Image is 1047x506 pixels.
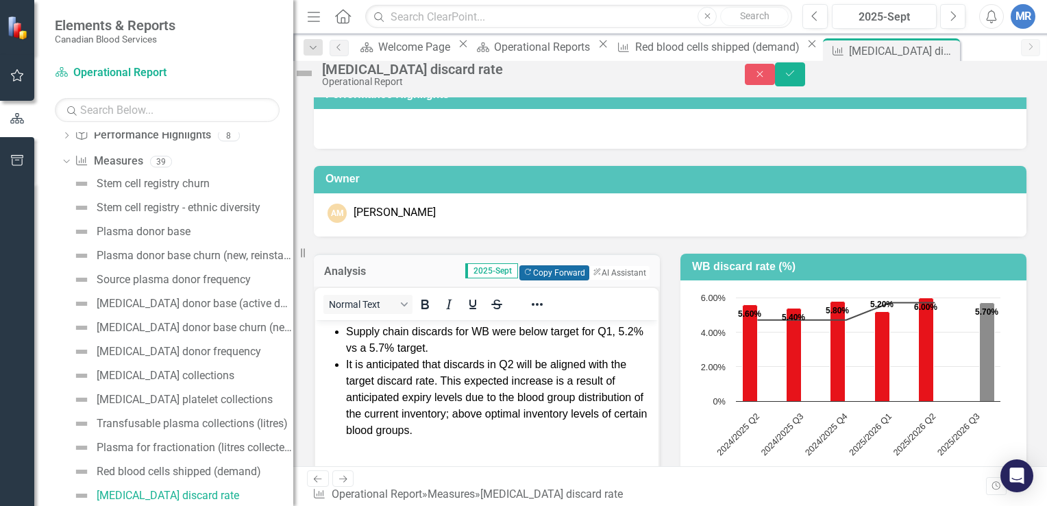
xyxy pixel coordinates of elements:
[1000,459,1033,492] div: Open Intercom Messenger
[720,7,789,26] button: Search
[73,296,90,312] img: Not Defined
[55,34,175,45] small: Canadian Blood Services
[97,226,190,238] div: Plasma donor base
[97,490,239,502] div: [MEDICAL_DATA] discard rate
[870,300,894,309] text: 5.20%
[70,365,234,387] a: [MEDICAL_DATA] collections
[329,299,396,310] span: Normal Text
[759,411,805,458] text: 2024/2025 Q3
[70,341,261,363] a: [MEDICAL_DATA] donor frequency
[97,250,293,262] div: Plasma donor base churn (new, reinstated, lapsed)
[97,370,234,382] div: [MEDICAL_DATA] collections
[743,305,758,402] path: 2024/2025 Q2, 5.6. Discard rate (%).
[891,411,937,458] text: 2025/2026 Q2
[70,389,273,411] a: [MEDICAL_DATA] platelet collections
[701,362,726,372] text: 2.00%
[73,463,90,480] img: Not Defined
[73,176,90,192] img: Not Defined
[70,269,251,291] a: Source plasma donor frequency
[702,466,721,485] button: View chart menu, Chart
[485,295,508,314] button: Strikethrough
[97,418,288,430] div: Transfusable plasma collections (litres)
[830,302,846,402] path: 2024/2025 Q4, 5.8. Discard rate (%).
[589,266,650,280] button: AI Assistant
[743,298,979,402] g: Discard rate (%), series 1 of 3. Bar series with 6 bars.
[7,15,31,39] img: ClearPoint Strategy
[75,128,210,143] a: Performance Highlights
[494,38,594,56] div: Operational Reports
[782,313,805,322] text: 5.40%
[97,202,260,214] div: Stem cell registry - ethnic diversity
[97,466,261,478] div: Red blood cells shipped (demand)
[837,9,932,25] div: 2025-Sept
[738,309,761,319] text: 5.60%
[73,320,90,336] img: Not Defined
[803,411,850,458] text: 2024/2025 Q4
[97,442,293,454] div: Plasma for fractionation (litres collected)
[437,295,460,314] button: Italic
[322,62,717,77] div: [MEDICAL_DATA] discard rate
[519,265,589,280] button: Copy Forward
[73,439,90,456] img: Not Defined
[694,291,1013,496] div: Chart. Highcharts interactive chart.
[323,295,412,314] button: Block Normal Text
[70,437,293,459] a: Plasma for fractionation (litres collected)
[70,245,293,267] a: Plasma donor base churn (new, reinstated, lapsed)
[328,204,347,223] div: AM
[332,487,422,501] a: Operational Report
[73,487,90,504] img: Not Defined
[635,38,804,56] div: Red blood cells shipped (demand)
[461,295,484,314] button: Underline
[919,298,934,402] path: 2025/2026 Q2, 6. Discard rate (%).
[465,263,518,278] span: 2025-Sept
[293,62,315,84] img: Not Defined
[758,303,994,402] g: Forecast %, series 3 of 3. Bar series with 6 bars.
[73,415,90,432] img: Not Defined
[914,302,937,312] text: 6.00%
[73,248,90,264] img: Not Defined
[97,346,261,358] div: [MEDICAL_DATA] donor frequency
[935,411,982,458] text: 2025/2026 Q3
[70,461,261,483] a: Red blood cells shipped (demand)
[322,77,717,87] div: Operational Report
[713,396,726,407] text: 0%
[73,200,90,216] img: Not Defined
[73,272,90,288] img: Not Defined
[97,394,273,406] div: [MEDICAL_DATA] platelet collections
[826,306,849,315] text: 5.80%
[365,5,792,29] input: Search ClearPoint...
[73,368,90,384] img: Not Defined
[55,65,226,81] a: Operational Report
[218,130,240,141] div: 8
[1011,4,1035,29] button: MR
[97,322,293,334] div: [MEDICAL_DATA] donor base churn (new, reinstated, lapsed)
[715,411,761,458] text: 2024/2025 Q2
[378,38,454,56] div: Welcome Page
[312,487,628,503] div: » »
[70,317,293,339] a: [MEDICAL_DATA] donor base churn (new, reinstated, lapsed)
[471,38,594,56] a: Operational Reports
[325,173,1020,185] h3: Owner
[75,154,143,169] a: Measures
[324,265,384,278] h3: Analysis
[612,38,803,56] a: Red blood cells shipped (demand)
[694,291,1007,496] svg: Interactive chart
[849,43,957,60] div: [MEDICAL_DATA] discard rate
[701,328,726,338] text: 4.00%
[97,274,251,286] div: Source plasma donor frequency
[70,221,190,243] a: Plasma donor base
[692,261,1020,273] h3: WB discard rate (%)
[55,98,280,122] input: Search Below...
[55,17,175,34] span: Elements & Reports
[787,309,802,402] path: 2024/2025 Q3, 5.4. Discard rate (%).
[70,293,293,315] a: [MEDICAL_DATA] donor base (active donors)
[150,156,172,167] div: 39
[70,197,260,219] a: Stem cell registry - ethnic diversity
[73,391,90,408] img: Not Defined
[356,38,454,56] a: Welcome Page
[97,178,210,190] div: Stem cell registry churn
[413,295,436,314] button: Bold
[480,487,623,501] div: [MEDICAL_DATA] discard rate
